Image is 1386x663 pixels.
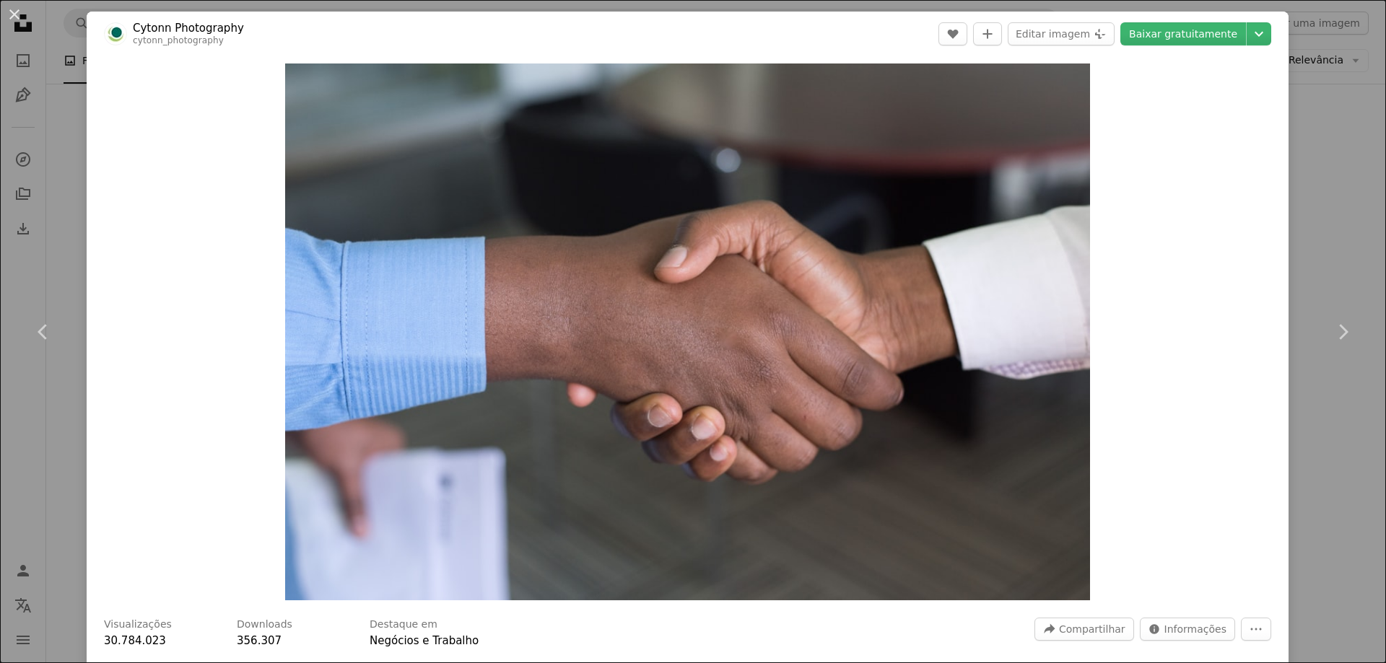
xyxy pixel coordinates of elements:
img: Ir para o perfil de Cytonn Photography [104,22,127,45]
button: Estatísticas desta imagem [1140,618,1235,641]
span: 356.307 [237,634,282,647]
a: Próximo [1299,263,1386,401]
span: Compartilhar [1059,618,1125,640]
h3: Visualizações [104,618,172,632]
img: aperto de mão de duas pessoas [285,63,1089,600]
h3: Destaque em [370,618,437,632]
a: Baixar gratuitamente [1120,22,1246,45]
button: Curtir [938,22,967,45]
button: Ampliar esta imagem [285,63,1089,600]
a: cytonn_photography [133,35,224,45]
button: Escolha o tamanho do download [1247,22,1271,45]
button: Adicionar à coleção [973,22,1002,45]
button: Compartilhar esta imagem [1034,618,1134,641]
button: Mais ações [1241,618,1271,641]
h3: Downloads [237,618,292,632]
a: Cytonn Photography [133,21,244,35]
a: Negócios e Trabalho [370,634,479,647]
button: Editar imagem [1008,22,1115,45]
span: 30.784.023 [104,634,166,647]
span: Informações [1164,618,1226,640]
